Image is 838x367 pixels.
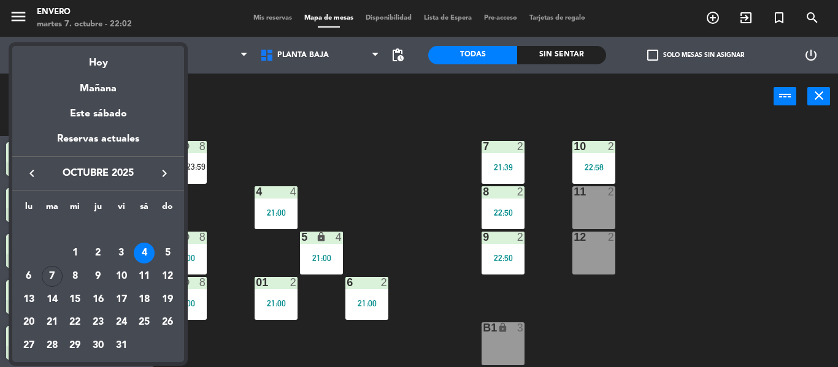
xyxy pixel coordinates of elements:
div: 6 [18,266,39,287]
th: martes [40,200,64,219]
td: 18 de octubre de 2025 [133,288,156,311]
div: 12 [157,266,178,287]
div: 26 [157,312,178,333]
td: OCT. [17,219,179,242]
td: 5 de octubre de 2025 [156,242,179,265]
th: miércoles [63,200,86,219]
div: Este sábado [12,97,184,131]
div: 24 [111,312,132,333]
div: 11 [134,266,155,287]
th: jueves [86,200,110,219]
div: 8 [64,266,85,287]
td: 19 de octubre de 2025 [156,288,179,311]
td: 31 de octubre de 2025 [110,334,133,357]
td: 16 de octubre de 2025 [86,288,110,311]
i: keyboard_arrow_right [157,166,172,181]
div: 20 [18,312,39,333]
td: 17 de octubre de 2025 [110,288,133,311]
div: 9 [88,266,109,287]
div: 1 [64,243,85,263]
td: 13 de octubre de 2025 [17,288,40,311]
td: 21 de octubre de 2025 [40,311,64,335]
td: 12 de octubre de 2025 [156,265,179,288]
div: 28 [42,335,63,356]
div: 29 [64,335,85,356]
div: 25 [134,312,155,333]
div: 23 [88,312,109,333]
div: 2 [88,243,109,263]
div: Reservas actuales [12,131,184,156]
div: 27 [18,335,39,356]
td: 22 de octubre de 2025 [63,311,86,335]
div: 14 [42,289,63,310]
div: 13 [18,289,39,310]
button: keyboard_arrow_right [153,165,175,181]
th: domingo [156,200,179,219]
td: 29 de octubre de 2025 [63,334,86,357]
td: 11 de octubre de 2025 [133,265,156,288]
div: 19 [157,289,178,310]
td: 25 de octubre de 2025 [133,311,156,335]
div: 31 [111,335,132,356]
div: 5 [157,243,178,263]
td: 10 de octubre de 2025 [110,265,133,288]
td: 14 de octubre de 2025 [40,288,64,311]
div: Mañana [12,72,184,97]
td: 3 de octubre de 2025 [110,242,133,265]
td: 27 de octubre de 2025 [17,334,40,357]
td: 20 de octubre de 2025 [17,311,40,335]
td: 24 de octubre de 2025 [110,311,133,335]
th: viernes [110,200,133,219]
td: 2 de octubre de 2025 [86,242,110,265]
td: 1 de octubre de 2025 [63,242,86,265]
td: 28 de octubre de 2025 [40,334,64,357]
td: 26 de octubre de 2025 [156,311,179,335]
div: 3 [111,243,132,263]
span: octubre 2025 [43,165,153,181]
td: 6 de octubre de 2025 [17,265,40,288]
td: 23 de octubre de 2025 [86,311,110,335]
td: 9 de octubre de 2025 [86,265,110,288]
i: keyboard_arrow_left [25,166,39,181]
div: 17 [111,289,132,310]
td: 8 de octubre de 2025 [63,265,86,288]
td: 15 de octubre de 2025 [63,288,86,311]
div: 7 [42,266,63,287]
button: keyboard_arrow_left [21,165,43,181]
td: 7 de octubre de 2025 [40,265,64,288]
div: 22 [64,312,85,333]
th: lunes [17,200,40,219]
div: 18 [134,289,155,310]
th: sábado [133,200,156,219]
div: Hoy [12,46,184,71]
div: 30 [88,335,109,356]
td: 4 de octubre de 2025 [133,242,156,265]
div: 16 [88,289,109,310]
div: 21 [42,312,63,333]
div: 10 [111,266,132,287]
td: 30 de octubre de 2025 [86,334,110,357]
div: 4 [134,243,155,263]
div: 15 [64,289,85,310]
